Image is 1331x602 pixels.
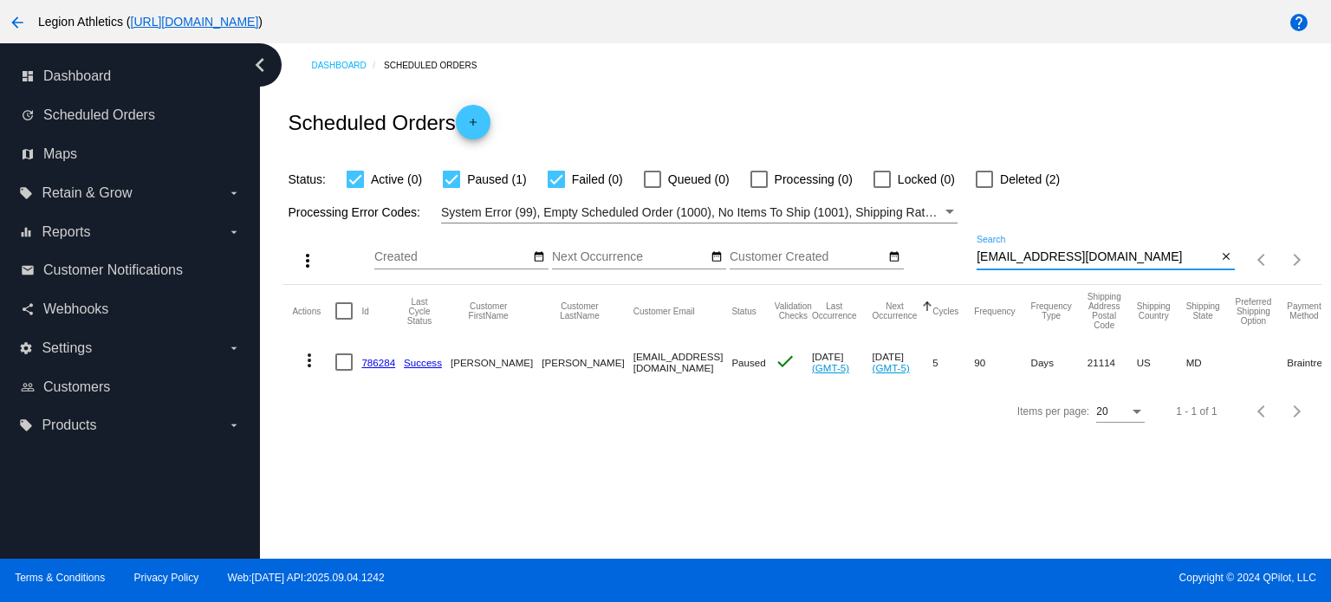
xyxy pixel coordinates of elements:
[227,186,241,200] i: arrow_drop_down
[552,250,708,264] input: Next Occurrence
[43,262,183,278] span: Customer Notifications
[227,418,241,432] i: arrow_drop_down
[731,357,765,368] span: Paused
[21,140,241,168] a: map Maps
[1245,394,1280,429] button: Previous page
[21,302,35,316] i: share
[668,169,730,190] span: Queued (0)
[1280,394,1315,429] button: Next page
[21,295,241,323] a: share Webhooks
[974,337,1030,387] mat-cell: 90
[1186,301,1220,320] button: Change sorting for ShippingState
[812,301,857,320] button: Change sorting for LastOccurrenceUtc
[730,250,886,264] input: Customer Created
[1245,243,1280,277] button: Previous page
[533,250,545,264] mat-icon: date_range
[1280,243,1315,277] button: Next page
[731,306,756,316] button: Change sorting for Status
[888,250,900,264] mat-icon: date_range
[288,205,420,219] span: Processing Error Codes:
[812,337,873,387] mat-cell: [DATE]
[134,572,199,584] a: Privacy Policy
[1088,292,1121,330] button: Change sorting for ShippingPostcode
[873,362,910,373] a: (GMT-5)
[19,418,33,432] i: local_offer
[775,351,795,372] mat-icon: check
[21,69,35,83] i: dashboard
[288,105,490,139] h2: Scheduled Orders
[1176,405,1217,418] div: 1 - 1 of 1
[42,418,96,433] span: Products
[1220,250,1232,264] mat-icon: close
[21,147,35,161] i: map
[292,285,335,337] mat-header-cell: Actions
[227,225,241,239] i: arrow_drop_down
[21,380,35,394] i: people_outline
[42,224,90,240] span: Reports
[297,250,318,271] mat-icon: more_vert
[1137,337,1186,387] mat-cell: US
[680,572,1316,584] span: Copyright © 2024 QPilot, LLC
[7,12,28,33] mat-icon: arrow_back
[1236,297,1272,326] button: Change sorting for PreferredShippingOption
[361,306,368,316] button: Change sorting for Id
[404,297,435,326] button: Change sorting for LastProcessingCycleId
[1137,301,1171,320] button: Change sorting for ShippingCountry
[898,169,955,190] span: Locked (0)
[467,169,526,190] span: Paused (1)
[711,250,723,264] mat-icon: date_range
[932,337,974,387] mat-cell: 5
[21,256,241,284] a: email Customer Notifications
[977,250,1217,264] input: Search
[21,108,35,122] i: update
[42,185,132,201] span: Retain & Grow
[1186,337,1236,387] mat-cell: MD
[43,68,111,84] span: Dashboard
[1096,405,1107,418] span: 20
[384,52,492,79] a: Scheduled Orders
[19,186,33,200] i: local_offer
[21,62,241,90] a: dashboard Dashboard
[542,337,633,387] mat-cell: [PERSON_NAME]
[43,107,155,123] span: Scheduled Orders
[21,101,241,129] a: update Scheduled Orders
[932,306,958,316] button: Change sorting for Cycles
[404,357,442,368] a: Success
[633,337,732,387] mat-cell: [EMAIL_ADDRESS][DOMAIN_NAME]
[775,169,853,190] span: Processing (0)
[21,373,241,401] a: people_outline Customers
[873,301,918,320] button: Change sorting for NextOccurrenceUtc
[775,285,812,337] mat-header-cell: Validation Checks
[1088,337,1137,387] mat-cell: 21114
[299,350,320,371] mat-icon: more_vert
[1017,405,1089,418] div: Items per page:
[311,52,384,79] a: Dashboard
[1217,249,1235,267] button: Clear
[227,341,241,355] i: arrow_drop_down
[812,362,849,373] a: (GMT-5)
[288,172,326,186] span: Status:
[21,263,35,277] i: email
[42,340,92,356] span: Settings
[633,306,695,316] button: Change sorting for CustomerEmail
[974,306,1015,316] button: Change sorting for Frequency
[19,225,33,239] i: equalizer
[15,572,105,584] a: Terms & Conditions
[43,146,77,162] span: Maps
[374,250,530,264] input: Created
[38,15,263,29] span: Legion Athletics ( )
[1096,406,1145,418] mat-select: Items per page:
[451,301,526,320] button: Change sorting for CustomerFirstName
[131,15,259,29] a: [URL][DOMAIN_NAME]
[1289,12,1309,33] mat-icon: help
[451,337,542,387] mat-cell: [PERSON_NAME]
[1031,301,1072,320] button: Change sorting for FrequencyType
[1000,169,1060,190] span: Deleted (2)
[1287,301,1321,320] button: Change sorting for PaymentMethod.Type
[873,337,933,387] mat-cell: [DATE]
[19,341,33,355] i: settings
[246,51,274,79] i: chevron_left
[463,116,484,137] mat-icon: add
[43,301,108,317] span: Webhooks
[371,169,422,190] span: Active (0)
